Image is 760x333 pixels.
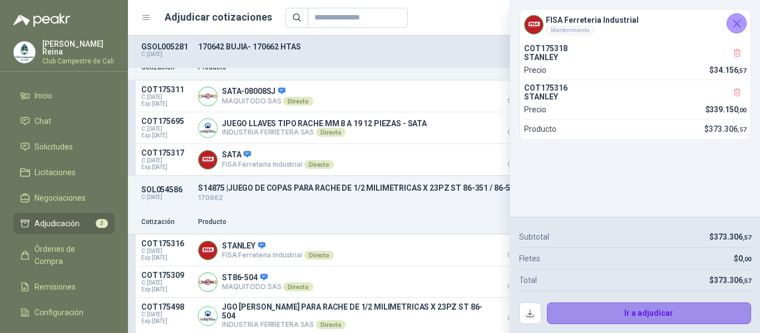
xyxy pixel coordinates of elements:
[304,160,334,169] div: Directo
[199,151,217,169] img: Company Logo
[491,252,546,258] span: Crédito 30 días
[738,126,746,133] span: ,57
[316,320,346,329] div: Directo
[198,42,586,51] p: 170642 BUJIA- 170662 HTAS
[141,280,191,286] span: C: [DATE]
[222,160,334,169] p: FISA Ferreteria Industrial
[316,128,346,137] div: Directo
[491,239,546,258] p: $ 339.150
[714,232,751,241] span: 373.306
[524,103,546,116] p: Precio
[141,248,191,255] span: C: [DATE]
[165,9,272,25] h1: Adjudicar cotizaciones
[141,51,191,58] p: C: [DATE]
[141,217,191,227] p: Cotización
[491,130,546,136] span: Crédito 30 días
[738,254,751,263] span: 0
[734,252,751,265] p: $
[141,126,191,132] span: C: [DATE]
[34,192,86,204] span: Negociaciones
[199,241,217,260] img: Company Logo
[42,58,115,64] p: Club Campestre de Cali
[738,67,746,74] span: ,57
[524,64,546,76] p: Precio
[141,85,191,94] p: COT175311
[13,302,115,323] a: Configuración
[34,281,76,293] span: Remisiones
[491,85,546,104] p: $ 299.900
[709,231,751,243] p: $
[13,276,115,297] a: Remisiones
[491,117,546,136] p: $ 299.900
[222,241,334,251] p: STANLEY
[222,251,334,260] p: FISA Ferreteria Industrial
[709,64,746,76] p: $
[141,271,191,280] p: COT175309
[198,183,586,193] p: S14875 | JUEGO DE COPAS PARA RACHE DE 1/2 MILIMETRICAS X 23PZ ST 86-351 / 86-504
[141,311,191,318] span: C: [DATE]
[222,128,427,137] p: INDUSTRIA FERRETERA SAS
[13,85,115,106] a: Inicio
[709,105,746,114] span: 339.150
[491,217,546,227] p: Precio
[283,282,313,291] div: Directo
[13,187,115,208] a: Negociaciones
[222,273,313,283] p: ST86-504
[714,66,746,74] span: 34.156
[738,107,746,114] span: ,00
[705,103,747,116] p: $
[141,132,191,139] span: Exp: [DATE]
[141,94,191,101] span: C: [DATE]
[199,119,217,137] img: Company Logo
[283,97,313,106] div: Directo
[743,234,751,241] span: ,57
[34,115,51,127] span: Chat
[13,13,70,27] img: Logo peakr
[491,98,546,104] span: Crédito 30 días
[524,83,746,92] p: COT175316
[524,92,746,101] p: STANLEY
[547,302,752,325] button: Ir a adjudicar
[141,101,191,107] span: Exp: [DATE]
[141,286,191,293] span: Exp: [DATE]
[199,307,217,325] img: Company Logo
[199,273,217,291] img: Company Logo
[222,282,313,291] p: MAQUITODO SAS
[34,217,80,230] span: Adjudicación
[34,166,76,178] span: Licitaciones
[141,117,191,126] p: COT175695
[491,148,546,167] p: $ 368.900
[13,238,115,272] a: Órdenes de Compra
[491,316,546,321] span: Crédito 30 días
[519,231,549,243] p: Subtotal
[524,44,746,53] p: COT175318
[141,318,191,325] span: Exp: [DATE]
[491,284,546,290] span: Crédito 30 días
[198,193,586,203] p: 170662
[141,194,191,201] p: C: [DATE]
[222,119,427,128] p: JUEGO LLAVES TIPO RACHE MM 8 A 19 12 PIEZAS - SATA
[141,239,191,248] p: COT175316
[34,306,83,319] span: Configuración
[222,302,484,320] p: JGO [PERSON_NAME] PARA RACHE DE 1/2 MILIMETRICAS X 23PZ ST 86-504
[141,42,191,51] p: GSOL005281
[34,141,73,153] span: Solicitudes
[222,97,313,106] p: MAQUITODO SAS
[13,136,115,157] a: Solicitudes
[491,271,546,290] p: $ 413.909
[222,87,313,97] p: SATA-08008SJ
[141,157,191,164] span: C: [DATE]
[524,53,746,62] p: STANLEY
[96,219,108,228] span: 3
[42,40,115,56] p: [PERSON_NAME] Reina
[304,251,334,260] div: Directo
[704,123,746,135] p: $
[34,90,52,102] span: Inicio
[198,217,484,227] p: Producto
[743,277,751,285] span: ,57
[141,302,191,311] p: COT175498
[222,320,484,329] p: INDUSTRIA FERRETERA SAS
[222,150,334,160] p: SATA
[714,276,751,285] span: 373.306
[199,87,217,106] img: Company Logo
